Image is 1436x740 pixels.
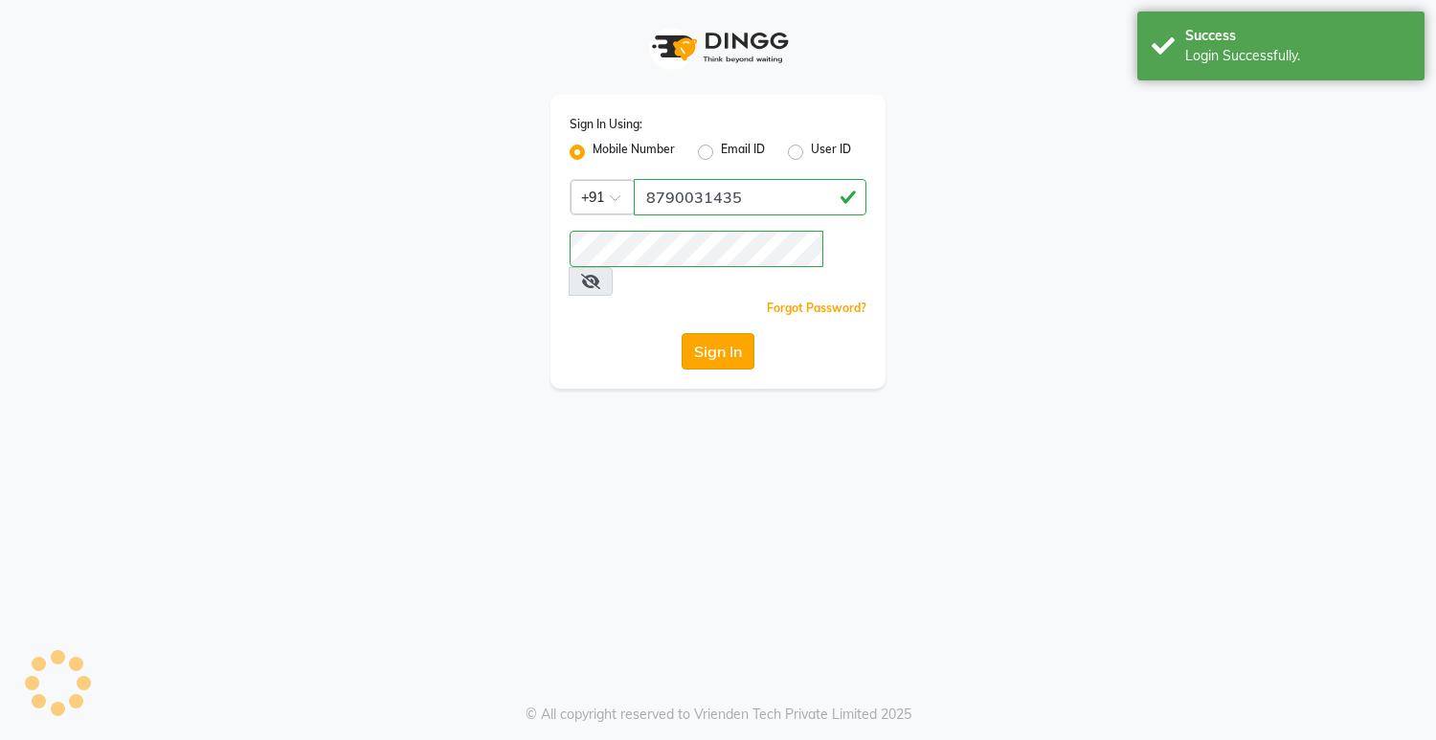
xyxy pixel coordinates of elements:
label: Sign In Using: [570,116,642,133]
button: Sign In [682,333,754,370]
input: Username [570,231,823,267]
div: Login Successfully. [1185,46,1410,66]
label: User ID [811,141,851,164]
a: Forgot Password? [767,301,866,315]
div: Success [1185,26,1410,46]
input: Username [634,179,866,215]
img: logo1.svg [641,19,795,76]
label: Email ID [721,141,765,164]
label: Mobile Number [593,141,675,164]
